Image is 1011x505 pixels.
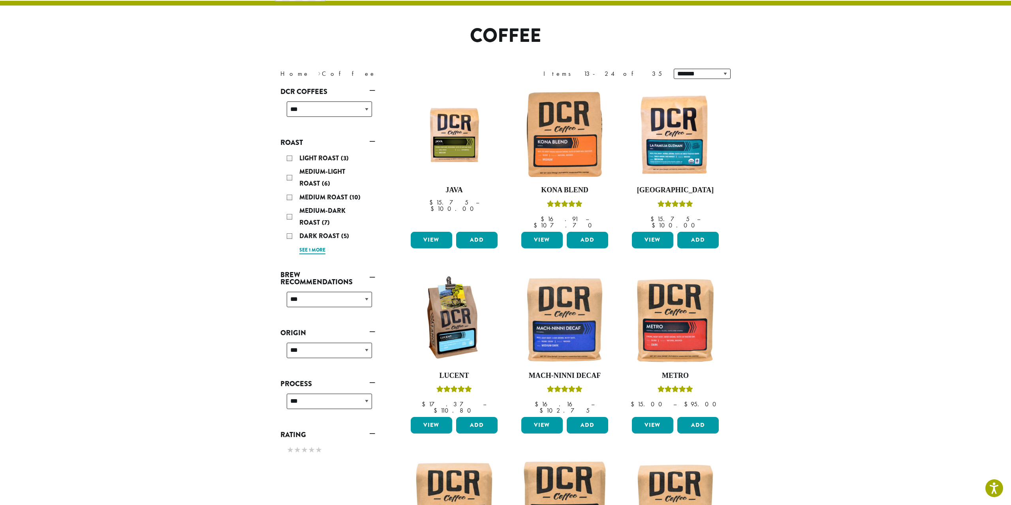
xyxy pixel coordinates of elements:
[547,199,583,211] div: Rated 5.00 out of 5
[299,246,325,254] a: See 1 more
[539,406,546,415] span: $
[294,444,301,456] span: ★
[280,85,375,98] a: DCR Coffees
[280,69,310,78] a: Home
[547,385,583,396] div: Rated 5.00 out of 5
[299,206,346,227] span: Medium-Dark Roast
[409,186,500,195] h4: Java
[434,406,475,415] bdi: 110.80
[519,274,610,365] img: Mach-Ninni-Decaf-12oz-300x300.jpg
[673,400,677,408] span: –
[684,400,691,408] span: $
[280,377,375,390] a: Process
[476,198,479,207] span: –
[280,98,375,126] div: DCR Coffees
[541,215,547,223] span: $
[274,24,737,47] h1: Coffee
[280,326,375,340] a: Origin
[422,400,428,408] span: $
[630,89,721,229] a: [GEOGRAPHIC_DATA]Rated 4.83 out of 5
[650,215,657,223] span: $
[483,400,486,408] span: –
[299,231,341,240] span: Dark Roast
[341,154,349,163] span: (3)
[519,274,610,414] a: Mach-Ninni DecafRated 5.00 out of 5
[535,400,584,408] bdi: 16.16
[280,289,375,317] div: Brew Recommendations
[631,400,666,408] bdi: 15.00
[677,232,719,248] button: Add
[436,385,472,396] div: Rated 5.00 out of 5
[630,274,721,414] a: MetroRated 5.00 out of 5
[630,186,721,195] h4: [GEOGRAPHIC_DATA]
[684,400,720,408] bdi: 95.00
[301,444,308,456] span: ★
[409,274,500,414] a: LucentRated 5.00 out of 5
[632,417,673,434] a: View
[409,89,500,229] a: Java
[567,417,608,434] button: Add
[322,179,330,188] span: (6)
[519,89,610,229] a: Kona BlendRated 5.00 out of 5
[280,136,375,149] a: Roast
[534,221,596,229] bdi: 107.70
[409,372,500,380] h4: Lucent
[280,390,375,419] div: Process
[534,221,540,229] span: $
[567,232,608,248] button: Add
[429,198,468,207] bdi: 15.75
[280,69,494,79] nav: Breadcrumb
[677,417,719,434] button: Add
[630,89,721,180] img: DCR-La-Familia-Guzman-Coffee-Bag-300x300.png
[429,198,436,207] span: $
[632,232,673,248] a: View
[541,215,578,223] bdi: 16.91
[308,444,315,456] span: ★
[299,154,341,163] span: Light Roast
[456,417,498,434] button: Add
[658,385,693,396] div: Rated 5.00 out of 5
[422,400,475,408] bdi: 17.37
[434,406,440,415] span: $
[650,215,690,223] bdi: 15.75
[280,428,375,441] a: Rating
[280,149,375,259] div: Roast
[630,372,721,380] h4: Metro
[586,215,589,223] span: –
[280,441,375,460] div: Rating
[299,167,345,188] span: Medium-Light Roast
[299,193,350,202] span: Medium Roast
[535,400,541,408] span: $
[411,232,452,248] a: View
[409,274,500,365] img: DCRCoffee_DL_Bag_Lucent_2019_updated-300x300.jpg
[409,89,500,180] img: 12oz_DCR_Java_StockImage_1200pxX1200px.jpg
[539,406,590,415] bdi: 102.75
[315,444,322,456] span: ★
[652,221,658,229] span: $
[658,199,693,211] div: Rated 4.83 out of 5
[287,444,294,456] span: ★
[631,400,637,408] span: $
[519,186,610,195] h4: Kona Blend
[519,372,610,380] h4: Mach-Ninni Decaf
[521,232,563,248] a: View
[697,215,700,223] span: –
[280,340,375,368] div: Origin
[280,268,375,289] a: Brew Recommendations
[318,66,321,79] span: ›
[630,274,721,365] img: Metro-12oz-300x300.jpg
[430,205,477,213] bdi: 100.00
[456,232,498,248] button: Add
[652,221,699,229] bdi: 100.00
[322,218,330,227] span: (7)
[430,205,437,213] span: $
[543,69,662,79] div: Items 13-24 of 35
[341,231,349,240] span: (5)
[519,89,610,180] img: Kona-300x300.jpg
[411,417,452,434] a: View
[350,193,361,202] span: (10)
[521,417,563,434] a: View
[591,400,594,408] span: –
